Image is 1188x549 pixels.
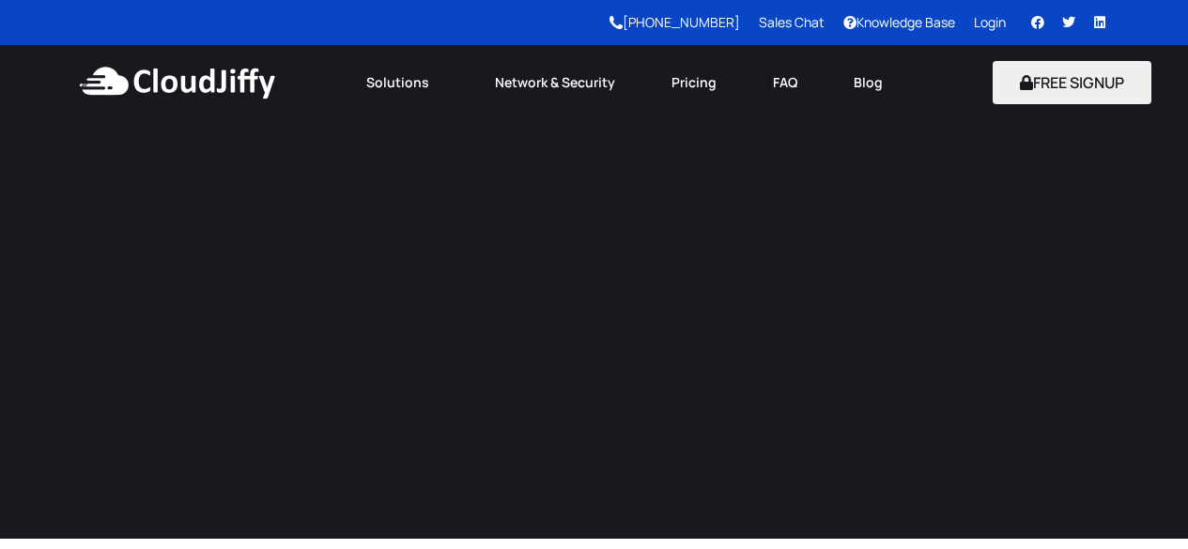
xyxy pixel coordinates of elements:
button: FREE SIGNUP [993,61,1151,104]
a: Knowledge Base [843,13,955,31]
a: Sales Chat [759,13,825,31]
a: Network & Security [467,62,643,103]
a: Blog [825,62,911,103]
a: FREE SIGNUP [993,72,1151,93]
a: FAQ [745,62,825,103]
a: Login [974,13,1006,31]
a: Pricing [643,62,745,103]
a: [PHONE_NUMBER] [609,13,740,31]
a: Solutions [338,62,467,103]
